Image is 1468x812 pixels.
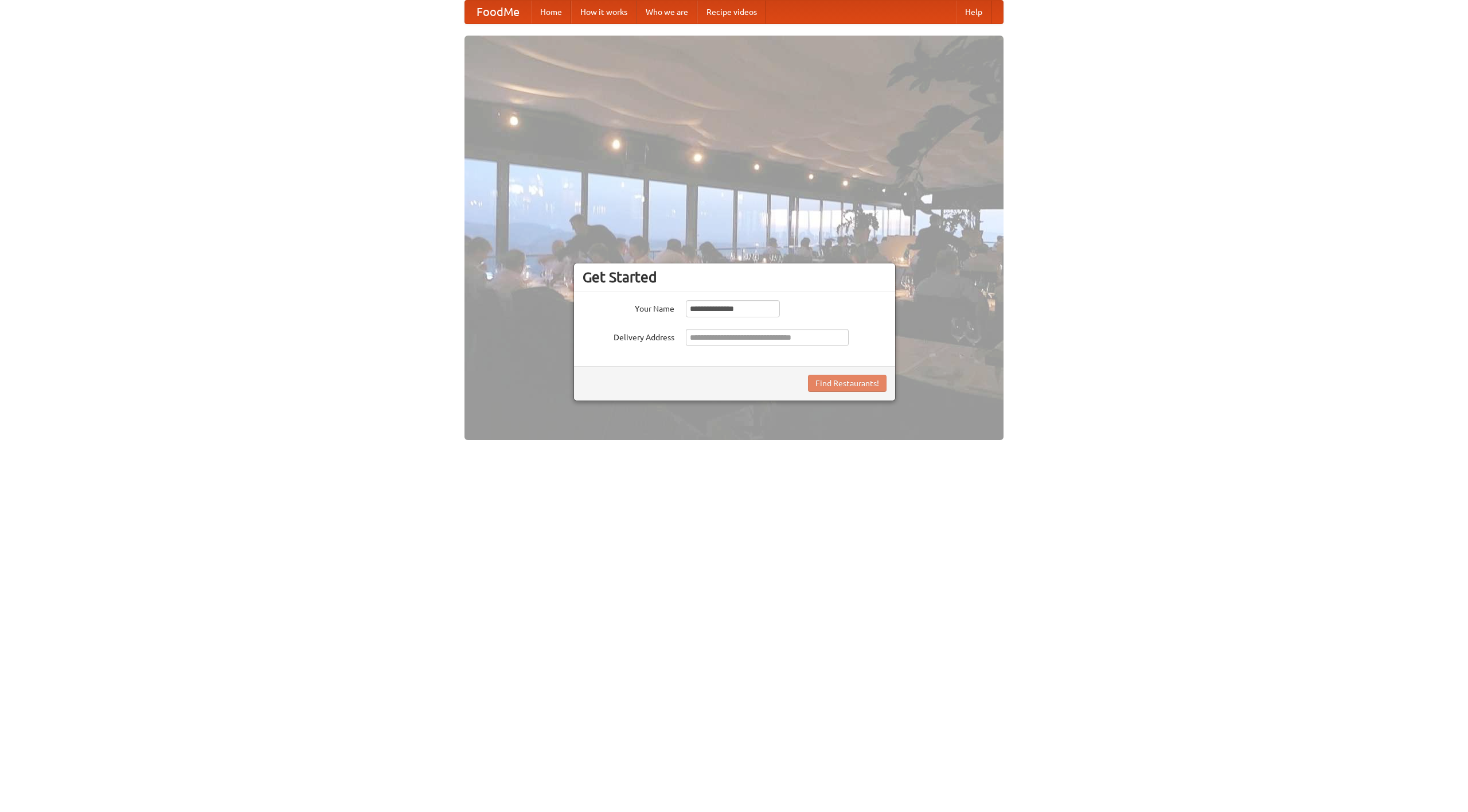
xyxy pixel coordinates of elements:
h3: Get Started [583,269,887,286]
label: Your Name [583,300,674,314]
a: Home [531,1,571,24]
button: Find Restaurants! [808,375,887,392]
a: Recipe videos [697,1,766,24]
a: Who we are [637,1,697,24]
a: Help [956,1,991,24]
label: Delivery Address [583,329,674,343]
a: FoodMe [465,1,531,24]
a: How it works [571,1,637,24]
